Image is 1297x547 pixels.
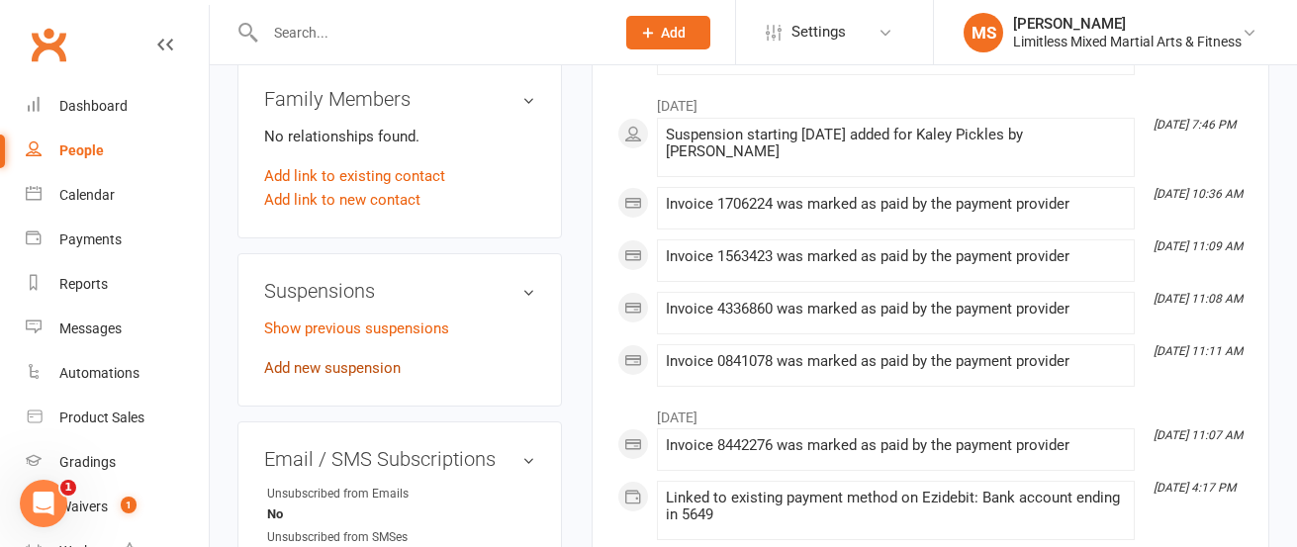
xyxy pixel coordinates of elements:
a: Payments [26,218,209,262]
a: Automations [26,351,209,396]
div: Automations [59,365,139,381]
a: Calendar [26,173,209,218]
strong: No [267,506,381,521]
div: Linked to existing payment method on Ezidebit: Bank account ending in 5649 [666,490,1126,523]
a: Waivers 1 [26,485,209,529]
div: Reports [59,276,108,292]
a: Reports [26,262,209,307]
div: Unsubscribed from Emails [267,485,430,503]
div: Invoice 8442276 was marked as paid by the payment provider [666,437,1126,454]
div: MS [964,13,1003,52]
span: 1 [60,480,76,496]
span: Settings [791,10,846,54]
div: Product Sales [59,410,144,425]
a: Clubworx [24,20,73,69]
div: People [59,142,104,158]
iframe: Intercom live chat [20,480,67,527]
i: [DATE] 4:17 PM [1154,481,1236,495]
i: [DATE] 11:11 AM [1154,344,1243,358]
div: Messages [59,320,122,336]
i: [DATE] 10:36 AM [1154,187,1243,201]
a: Add link to new contact [264,188,420,212]
div: Invoice 0841078 was marked as paid by the payment provider [666,353,1126,370]
i: [DATE] 11:08 AM [1154,292,1243,306]
div: Limitless Mixed Martial Arts & Fitness [1013,33,1242,50]
h3: Email / SMS Subscriptions [264,448,535,470]
i: [DATE] 11:09 AM [1154,239,1243,253]
a: Dashboard [26,84,209,129]
a: Messages [26,307,209,351]
span: Add [661,25,686,41]
div: Calendar [59,187,115,203]
div: Waivers [59,499,108,514]
li: [DATE] [617,85,1244,117]
div: Gradings [59,454,116,470]
div: Payments [59,231,122,247]
span: 1 [121,497,137,513]
i: [DATE] 11:07 AM [1154,428,1243,442]
div: Unsubscribed from SMSes [267,528,430,547]
div: Dashboard [59,98,128,114]
a: People [26,129,209,173]
div: Invoice 1706224 was marked as paid by the payment provider [666,196,1126,213]
li: [DATE] [617,397,1244,428]
input: Search... [259,19,601,46]
h3: Suspensions [264,280,535,302]
a: Gradings [26,440,209,485]
button: Add [626,16,710,49]
i: [DATE] 7:46 PM [1154,118,1236,132]
p: No relationships found. [264,125,535,148]
div: Invoice 1563423 was marked as paid by the payment provider [666,248,1126,265]
a: Add link to existing contact [264,164,445,188]
a: Product Sales [26,396,209,440]
a: Add new suspension [264,359,401,377]
div: Invoice 4336860 was marked as paid by the payment provider [666,301,1126,318]
div: [PERSON_NAME] [1013,15,1242,33]
div: Suspension starting [DATE] added for Kaley Pickles by [PERSON_NAME] [666,127,1126,160]
h3: Family Members [264,88,535,110]
a: Show previous suspensions [264,319,449,337]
